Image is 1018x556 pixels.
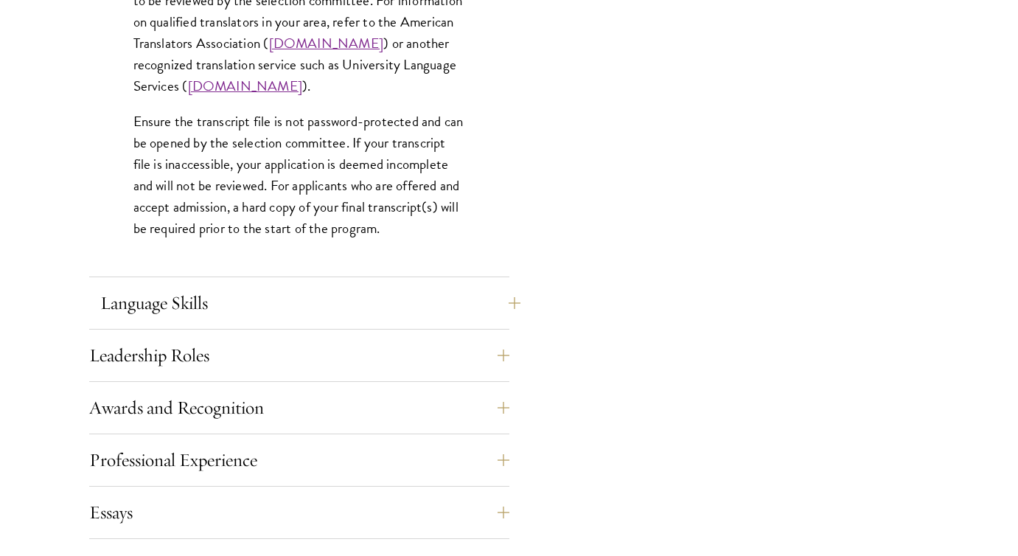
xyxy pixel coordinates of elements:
button: Leadership Roles [89,338,509,373]
button: Language Skills [100,285,520,321]
a: [DOMAIN_NAME] [269,32,384,54]
a: [DOMAIN_NAME] [188,75,303,97]
p: Ensure the transcript file is not password-protected and can be opened by the selection committee... [133,111,465,239]
button: Essays [89,495,509,530]
button: Professional Experience [89,442,509,478]
button: Awards and Recognition [89,390,509,425]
